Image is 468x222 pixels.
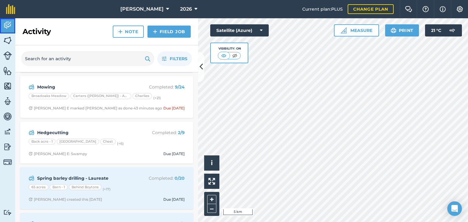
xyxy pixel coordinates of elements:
input: Search for an activity [21,51,154,66]
img: svg+xml;base64,PD94bWwgdmVyc2lvbj0iMS4wIiBlbmNvZGluZz0idXRmLTgiPz4KPCEtLSBHZW5lcmF0b3I6IEFkb2JlIE... [3,97,12,106]
button: i [204,155,219,171]
div: Barn - 1 [50,184,68,190]
img: svg+xml;base64,PD94bWwgdmVyc2lvbj0iMS4wIiBlbmNvZGluZz0idXRmLTgiPz4KPCEtLSBHZW5lcmF0b3I6IEFkb2JlIE... [446,24,458,36]
span: 2026 [180,5,192,13]
span: 21 ° C [431,24,441,36]
img: svg+xml;base64,PD94bWwgdmVyc2lvbj0iMS4wIiBlbmNvZGluZz0idXRmLTgiPz4KPCEtLSBHZW5lcmF0b3I6IEFkb2JlIE... [3,112,12,121]
img: svg+xml;base64,PD94bWwgdmVyc2lvbj0iMS4wIiBlbmNvZGluZz0idXRmLTgiPz4KPCEtLSBHZW5lcmF0b3I6IEFkb2JlIE... [29,83,34,91]
img: svg+xml;base64,PHN2ZyB4bWxucz0iaHR0cDovL3d3dy53My5vcmcvMjAwMC9zdmciIHdpZHRoPSIxNyIgaGVpZ2h0PSIxNy... [440,5,446,13]
img: svg+xml;base64,PD94bWwgdmVyc2lvbj0iMS4wIiBlbmNvZGluZz0idXRmLTgiPz4KPCEtLSBHZW5lcmF0b3I6IEFkb2JlIE... [3,158,12,166]
img: svg+xml;base64,PHN2ZyB4bWxucz0iaHR0cDovL3d3dy53My5vcmcvMjAwMC9zdmciIHdpZHRoPSI1NiIgaGVpZ2h0PSI2MC... [3,66,12,75]
div: Open Intercom Messenger [447,201,462,216]
a: HedgecuttingCompleted: 2/9Back acre - 1[GEOGRAPHIC_DATA]Chest(+6)Clock with arrow pointing clockw... [24,125,190,160]
img: Ruler icon [341,27,347,33]
button: + [207,195,216,204]
img: svg+xml;base64,PHN2ZyB4bWxucz0iaHR0cDovL3d3dy53My5vcmcvMjAwMC9zdmciIHdpZHRoPSIxOSIgaGVpZ2h0PSIyNC... [391,27,396,34]
strong: Spring barley drilling - Laureate [37,175,134,182]
img: svg+xml;base64,PD94bWwgdmVyc2lvbj0iMS4wIiBlbmNvZGluZz0idXRmLTgiPz4KPCEtLSBHZW5lcmF0b3I6IEFkb2JlIE... [3,21,12,30]
strong: 0 / 20 [175,175,185,181]
span: i [211,159,213,167]
img: svg+xml;base64,PD94bWwgdmVyc2lvbj0iMS4wIiBlbmNvZGluZz0idXRmLTgiPz4KPCEtLSBHZW5lcmF0b3I6IEFkb2JlIE... [3,210,12,215]
button: Filters [157,51,192,66]
div: Chest [100,139,116,145]
img: svg+xml;base64,PD94bWwgdmVyc2lvbj0iMS4wIiBlbmNvZGluZz0idXRmLTgiPz4KPCEtLSBHZW5lcmF0b3I6IEFkb2JlIE... [3,51,12,60]
img: svg+xml;base64,PD94bWwgdmVyc2lvbj0iMS4wIiBlbmNvZGluZz0idXRmLTgiPz4KPCEtLSBHZW5lcmF0b3I6IEFkb2JlIE... [3,142,12,151]
div: Back acre - 1 [29,139,55,145]
strong: 9 / 24 [175,84,185,90]
small: (+ 17 ) [103,187,111,191]
img: A question mark icon [422,6,429,12]
div: [PERSON_NAME] E marked [PERSON_NAME] as done 43 minutes ago [29,106,162,111]
img: svg+xml;base64,PHN2ZyB4bWxucz0iaHR0cDovL3d3dy53My5vcmcvMjAwMC9zdmciIHdpZHRoPSIxNCIgaGVpZ2h0PSIyNC... [118,28,122,35]
img: svg+xml;base64,PHN2ZyB4bWxucz0iaHR0cDovL3d3dy53My5vcmcvMjAwMC9zdmciIHdpZHRoPSIxNCIgaGVpZ2h0PSIyNC... [153,28,157,35]
button: Measure [334,24,379,36]
img: Clock with arrow pointing clockwise [29,106,33,110]
button: – [207,204,216,213]
img: svg+xml;base64,PD94bWwgdmVyc2lvbj0iMS4wIiBlbmNvZGluZz0idXRmLTgiPz4KPCEtLSBHZW5lcmF0b3I6IEFkb2JlIE... [29,129,34,136]
div: Behind Boytons [69,184,101,190]
strong: Mowing [37,84,134,90]
button: Print [385,24,419,36]
a: Field Job [147,26,191,38]
p: Completed : [136,175,185,182]
button: Satellite (Azure) [210,24,269,36]
a: Change plan [348,4,394,14]
span: Current plan : PLUS [302,6,343,12]
img: svg+xml;base64,PHN2ZyB4bWxucz0iaHR0cDovL3d3dy53My5vcmcvMjAwMC9zdmciIHdpZHRoPSI1NiIgaGVpZ2h0PSI2MC... [3,36,12,45]
span: [PERSON_NAME] [120,5,164,13]
div: Carters ([PERSON_NAME]) - AB8 [70,93,131,99]
img: svg+xml;base64,PD94bWwgdmVyc2lvbj0iMS4wIiBlbmNvZGluZz0idXRmLTgiPz4KPCEtLSBHZW5lcmF0b3I6IEFkb2JlIE... [3,127,12,136]
div: [PERSON_NAME] created this [DATE] [29,197,102,202]
div: 65 acres [29,184,48,190]
div: Broadoaks Meadow [29,93,69,99]
div: Due [DATE] [163,197,185,202]
img: svg+xml;base64,PHN2ZyB4bWxucz0iaHR0cDovL3d3dy53My5vcmcvMjAwMC9zdmciIHdpZHRoPSI1MCIgaGVpZ2h0PSI0MC... [231,53,239,59]
a: MowingCompleted: 9/24Broadoaks MeadowCarters ([PERSON_NAME]) - AB8Charlies(+21)Clock with arrow p... [24,80,190,114]
img: Clock with arrow pointing clockwise [29,152,33,156]
strong: 2 / 9 [178,130,185,135]
img: Two speech bubbles overlapping with the left bubble in the forefront [405,6,412,12]
img: Four arrows, one pointing top left, one top right, one bottom right and the last bottom left [208,178,215,185]
a: Spring barley drilling - LaureateCompleted: 0/2065 acresBarn - 1Behind Boytons(+17)Clock with arr... [24,171,190,206]
img: svg+xml;base64,PD94bWwgdmVyc2lvbj0iMS4wIiBlbmNvZGluZz0idXRmLTgiPz4KPCEtLSBHZW5lcmF0b3I6IEFkb2JlIE... [29,175,34,182]
img: A cog icon [456,6,463,12]
small: (+ 21 ) [153,96,161,100]
div: Due [DATE] [163,151,185,156]
img: fieldmargin Logo [6,4,15,14]
a: Note [113,26,144,38]
div: [GEOGRAPHIC_DATA] [57,139,99,145]
span: Filters [170,55,187,62]
h2: Activity [23,27,51,36]
img: svg+xml;base64,PHN2ZyB4bWxucz0iaHR0cDovL3d3dy53My5vcmcvMjAwMC9zdmciIHdpZHRoPSIxOSIgaGVpZ2h0PSIyNC... [145,55,151,62]
p: Completed : [136,129,185,136]
p: Completed : [136,84,185,90]
button: 21 °C [425,24,462,36]
div: Due [DATE] [163,106,185,111]
small: (+ 6 ) [117,141,124,145]
img: svg+xml;base64,PHN2ZyB4bWxucz0iaHR0cDovL3d3dy53My5vcmcvMjAwMC9zdmciIHdpZHRoPSI1NiIgaGVpZ2h0PSI2MC... [3,82,12,91]
div: Charlies [133,93,152,99]
img: svg+xml;base64,PHN2ZyB4bWxucz0iaHR0cDovL3d3dy53My5vcmcvMjAwMC9zdmciIHdpZHRoPSI1MCIgaGVpZ2h0PSI0MC... [220,53,228,59]
div: Visibility: On [218,46,241,51]
strong: Hedgecutting [37,129,134,136]
img: Clock with arrow pointing clockwise [29,197,33,201]
div: [PERSON_NAME] E: Swampy [29,151,87,156]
